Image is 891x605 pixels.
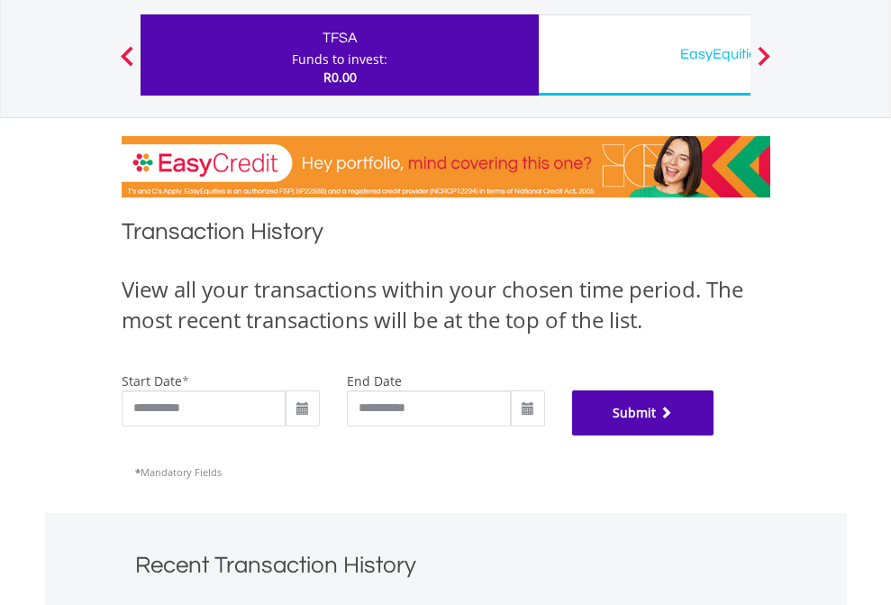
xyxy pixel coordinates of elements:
label: end date [347,372,402,390]
span: Mandatory Fields [135,465,222,479]
button: Submit [572,390,714,435]
div: Funds to invest: [292,50,387,69]
div: View all your transactions within your chosen time period. The most recent transactions will be a... [122,274,770,336]
div: TFSA [151,25,528,50]
span: R0.00 [323,69,357,86]
img: EasyCredit Promotion Banner [122,136,770,197]
button: Next [746,55,782,73]
button: Previous [109,55,145,73]
h1: Recent Transaction History [135,549,757,590]
label: start date [122,372,182,390]
h1: Transaction History [122,215,770,256]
